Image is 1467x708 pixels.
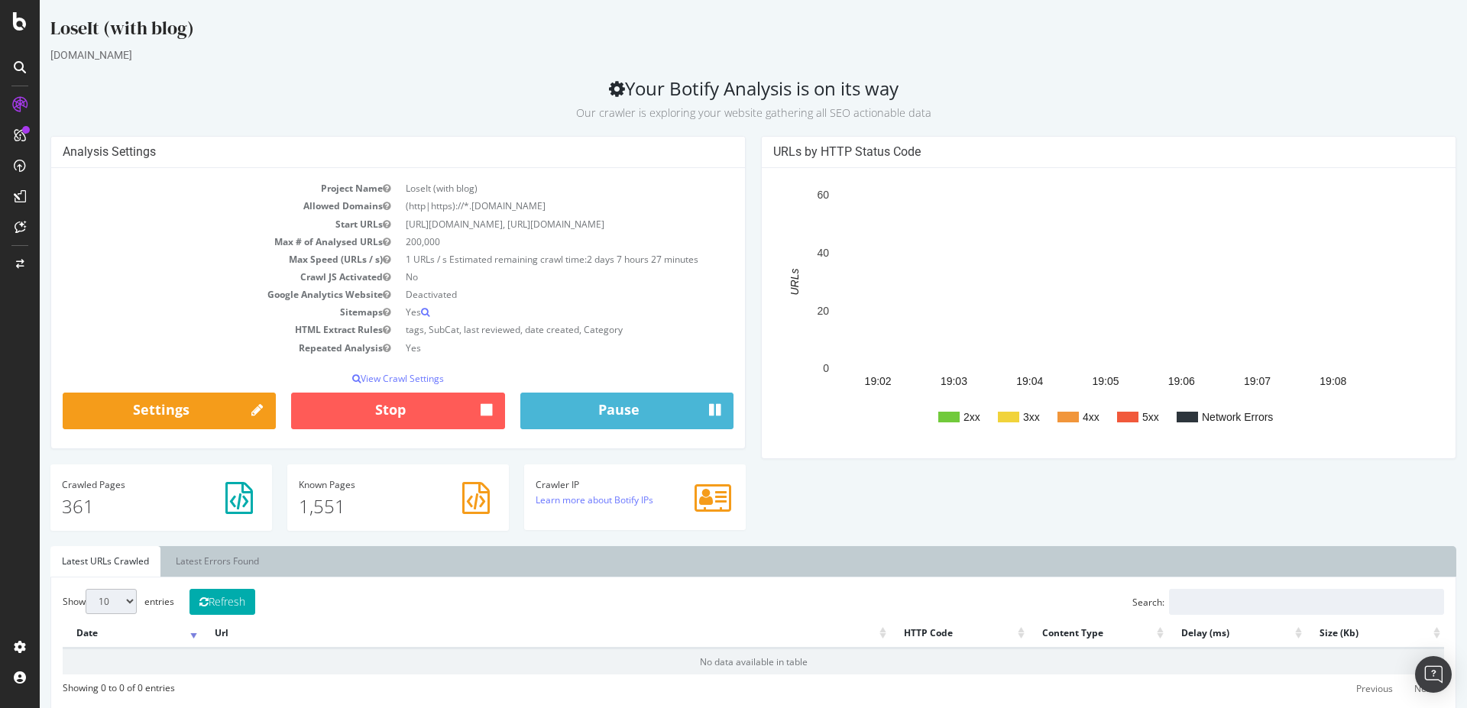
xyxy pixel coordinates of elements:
h4: Pages Crawled [22,480,221,490]
td: (http|https)://*.[DOMAIN_NAME] [358,197,694,215]
th: Url: activate to sort column ascending [161,619,850,648]
p: View Crawl Settings [23,372,694,385]
td: HTML Extract Rules [23,321,358,338]
h4: Pages Known [259,480,458,490]
button: Refresh [150,589,215,615]
small: Our crawler is exploring your website gathering all SEO actionable data [536,105,892,120]
div: [DOMAIN_NAME] [11,47,1417,63]
td: No data available in table [23,648,1404,674]
text: 3xx [983,411,1000,423]
span: 2 days 7 hours 27 minutes [547,253,659,266]
a: Learn more about Botify IPs [496,493,614,506]
td: tags, SubCat, last reviewed, date created, Category [358,321,694,338]
th: Date: activate to sort column ascending [23,619,161,648]
td: LoseIt (with blog) [358,179,694,197]
button: Pause [481,393,694,429]
a: Previous [1307,677,1363,700]
td: Yes [358,303,694,321]
p: 1,551 [259,493,458,519]
td: Crawl JS Activated [23,268,358,286]
th: HTTP Code: activate to sort column ascending [850,619,989,648]
td: Project Name [23,179,358,197]
td: 200,000 [358,233,694,251]
text: 19:08 [1280,375,1307,387]
a: Latest Errors Found [125,546,231,577]
input: Search: [1129,589,1404,615]
td: Deactivated [358,286,694,303]
label: Show entries [23,589,134,614]
text: 4xx [1043,411,1060,423]
td: Google Analytics Website [23,286,358,303]
text: 2xx [924,411,941,423]
p: 361 [22,493,221,519]
text: 40 [777,247,789,259]
text: 19:05 [1052,375,1079,387]
text: URLs [749,269,761,296]
text: 19:07 [1204,375,1231,387]
svg: A chart. [733,179,1398,447]
h4: URLs by HTTP Status Code [733,144,1404,160]
text: 19:04 [976,375,1003,387]
text: 19:02 [825,375,852,387]
td: Repeated Analysis [23,339,358,357]
td: 1 URLs / s Estimated remaining crawl time: [358,251,694,268]
td: No [358,268,694,286]
a: Settings [23,393,236,429]
label: Search: [1093,589,1404,615]
text: 19:06 [1129,375,1155,387]
td: Max # of Analysed URLs [23,233,358,251]
text: Network Errors [1162,411,1233,423]
a: Latest URLs Crawled [11,546,121,577]
text: 5xx [1103,411,1119,423]
div: Open Intercom Messenger [1415,656,1452,693]
th: Content Type: activate to sort column ascending [989,619,1127,648]
td: [URL][DOMAIN_NAME], [URL][DOMAIN_NAME] [358,215,694,233]
th: Size (Kb): activate to sort column ascending [1266,619,1404,648]
h4: Crawler IP [496,480,695,490]
button: Stop [251,393,465,429]
h2: Your Botify Analysis is on its way [11,78,1417,121]
text: 0 [783,363,789,375]
div: LoseIt (with blog) [11,15,1417,47]
td: Max Speed (URLs / s) [23,251,358,268]
text: 60 [777,189,789,202]
h4: Analysis Settings [23,144,694,160]
select: Showentries [46,589,97,614]
a: Next [1365,677,1404,700]
td: Yes [358,339,694,357]
th: Delay (ms): activate to sort column ascending [1128,619,1266,648]
text: 20 [777,305,789,317]
td: Sitemaps [23,303,358,321]
td: Start URLs [23,215,358,233]
td: Allowed Domains [23,197,358,215]
text: 19:03 [901,375,928,387]
div: Showing 0 to 0 of 0 entries [23,674,135,694]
